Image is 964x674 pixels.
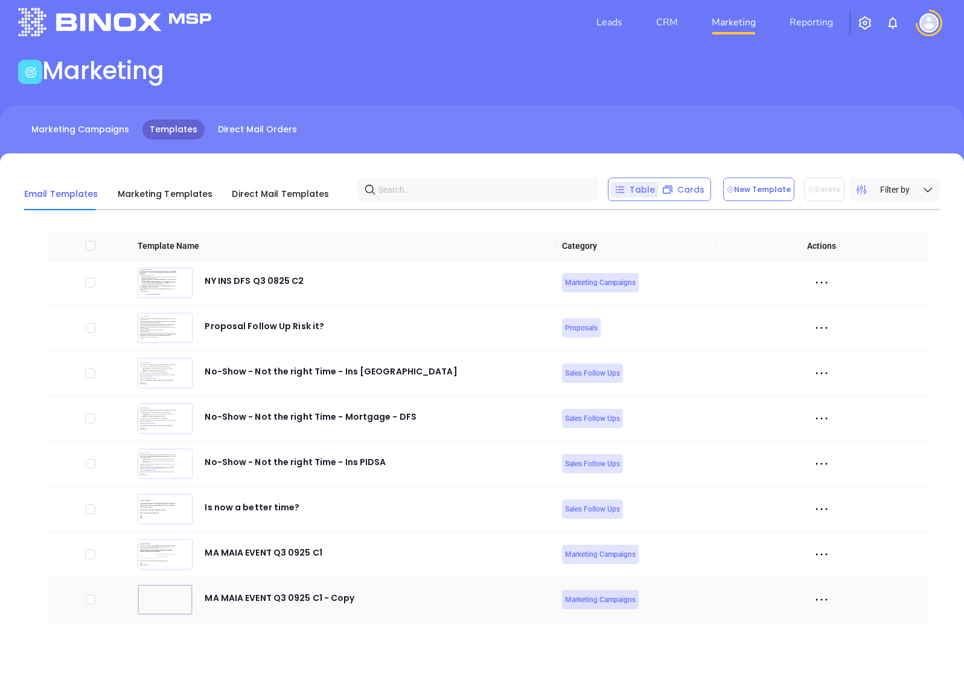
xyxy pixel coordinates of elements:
img: iconNotification [886,16,900,30]
div: No-Show - Not the right Time - Ins [GEOGRAPHIC_DATA] [205,364,457,388]
span: Sales Follow Ups [565,367,620,380]
img: iconSetting [858,16,872,30]
a: CRM [651,10,683,34]
span: Sales Follow Ups [565,502,620,516]
span: Proposals [565,321,598,335]
div: No-Show - Not the right Time - Mortgage - DFS [205,409,417,434]
th: Category [557,232,716,260]
a: Direct Mail Orders [211,120,304,140]
th: Actions [716,232,928,260]
div: MA MAIA EVENT Q3 0925 C1 - Copy [205,591,354,615]
div: Proposal Follow Up Risk it? [205,319,324,343]
input: Search… [378,180,582,199]
div: MA MAIA EVENT Q3 0925 C1 [205,545,322,570]
span: Direct Mail Templates [232,188,329,200]
span: Marketing Campaigns [565,548,636,561]
div: No-Show - Not the right Time - Ins PIDSA [205,455,386,479]
img: user [919,13,939,33]
h1: Marketing [42,56,164,85]
a: Marketing Campaigns [24,120,136,140]
img: logo [18,8,211,36]
span: Email Templates [24,188,98,200]
a: Reporting [785,10,838,34]
div: Table [611,182,659,197]
button: New Template [723,178,794,201]
span: Sales Follow Ups [565,412,620,425]
span: Filter by [880,183,910,196]
span: Marketing Templates [118,188,213,200]
span: Marketing Campaigns [565,276,636,289]
span: Marketing Campaigns [565,593,636,606]
a: Leads [592,10,627,34]
a: Templates [142,120,205,140]
div: Cards [659,182,708,197]
th: Template Name [133,232,557,260]
div: Is now a better time? [205,500,299,524]
div: NY INS DFS Q3 0825 C2 [205,274,304,298]
a: Marketing [707,10,761,34]
button: Delete [804,178,844,201]
span: Sales Follow Ups [565,457,620,470]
